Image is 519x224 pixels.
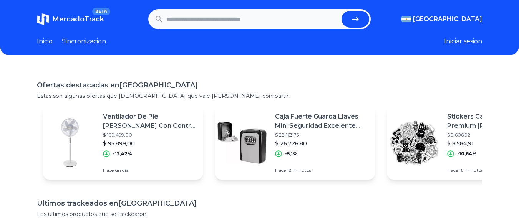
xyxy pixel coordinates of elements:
[62,37,106,46] a: Sincronizacion
[37,13,49,25] img: MercadoTrack
[275,140,369,147] p: $ 26.726,80
[113,151,132,157] p: -12,42%
[401,15,482,24] button: [GEOGRAPHIC_DATA]
[37,210,482,218] p: Los ultimos productos que se trackearon.
[401,16,411,22] img: Argentina
[275,112,369,130] p: Caja Fuerte Guarda Llaves Mini Seguridad Excelente Novedad
[387,116,441,170] img: Featured image
[103,112,197,130] p: Ventilador De Pie [PERSON_NAME] Con Control Remoto Display Led 65w
[43,106,203,180] a: Featured imageVentilador De Pie [PERSON_NAME] Con Control Remoto Display Led 65w$ 109.499,00$ 95....
[215,116,269,170] img: Featured image
[37,92,482,100] p: Estas son algunas ofertas que [DEMOGRAPHIC_DATA] que vale [PERSON_NAME] compartir.
[215,106,375,180] a: Featured imageCaja Fuerte Guarda Llaves Mini Seguridad Excelente Novedad$ 28.163,73$ 26.726,80-5,...
[52,15,104,23] span: MercadoTrack
[37,80,482,91] h1: Ofertas destacadas en [GEOGRAPHIC_DATA]
[103,167,197,173] p: Hace un día
[92,8,110,15] span: BETA
[103,140,197,147] p: $ 95.899,00
[37,13,104,25] a: MercadoTrackBETA
[37,198,482,209] h1: Ultimos trackeados en [GEOGRAPHIC_DATA]
[103,132,197,138] p: $ 109.499,00
[43,116,97,170] img: Featured image
[457,151,477,157] p: -10,64%
[275,167,369,173] p: Hace 12 minutos
[285,151,297,157] p: -5,1%
[413,15,482,24] span: [GEOGRAPHIC_DATA]
[37,37,53,46] a: Inicio
[275,132,369,138] p: $ 28.163,73
[444,37,482,46] button: Iniciar sesion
